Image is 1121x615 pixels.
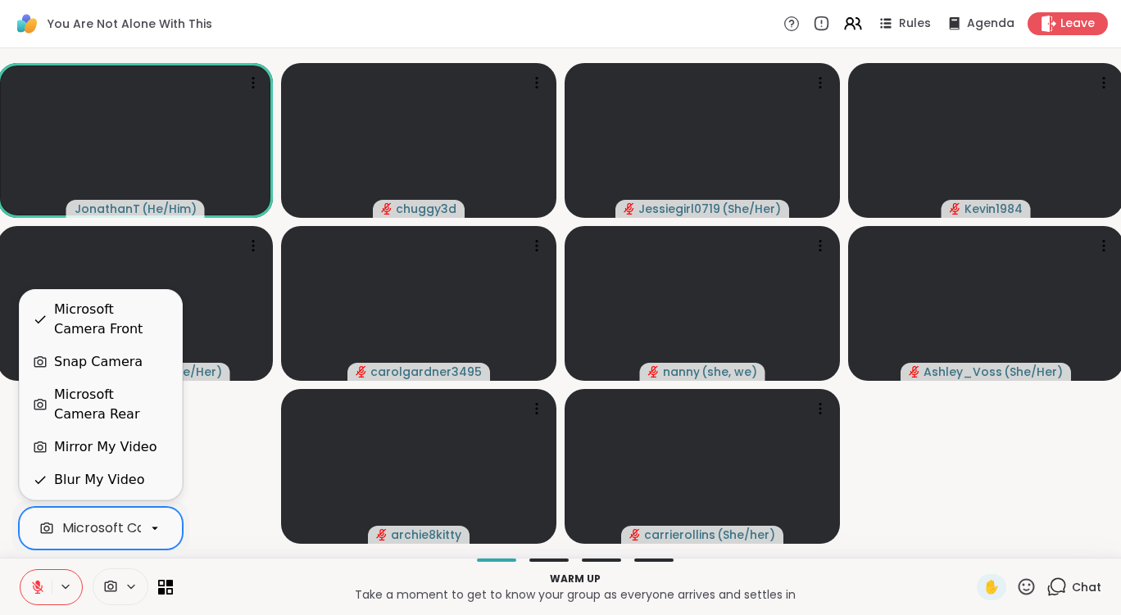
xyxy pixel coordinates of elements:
[183,572,967,586] p: Warm up
[54,385,169,424] div: Microsoft Camera Rear
[648,366,660,378] span: audio-muted
[54,300,169,339] div: Microsoft Camera Front
[163,364,222,380] span: ( She/Her )
[717,527,775,543] span: ( She/her )
[62,518,219,538] div: Microsoft Camera Front
[396,201,456,217] span: chuggy3d
[629,529,641,540] span: audio-muted
[1004,364,1063,380] span: ( She/Her )
[356,366,367,378] span: audio-muted
[638,201,720,217] span: Jessiegirl0719
[183,586,967,603] p: Take a moment to get to know your group as everyone arrives and settles in
[701,364,757,380] span: ( she, we )
[1072,579,1101,595] span: Chat
[13,10,41,38] img: ShareWell Logomark
[75,201,140,217] span: JonathanT
[909,366,920,378] span: audio-muted
[924,364,1002,380] span: Ashley_Voss
[722,201,781,217] span: ( She/Her )
[983,577,1000,597] span: ✋
[899,16,931,32] span: Rules
[1060,16,1095,32] span: Leave
[964,201,1023,217] span: Kevin1984
[370,364,482,380] span: carolgardner3495
[950,203,961,215] span: audio-muted
[54,470,144,490] div: Blur My Video
[381,203,393,215] span: audio-muted
[142,201,197,217] span: ( He/Him )
[54,352,143,372] div: Snap Camera
[376,529,388,540] span: audio-muted
[48,16,212,32] span: You Are Not Alone With This
[644,527,715,543] span: carrierollins
[663,364,700,380] span: nanny
[967,16,1014,32] span: Agenda
[624,203,635,215] span: audio-muted
[54,437,157,457] div: Mirror My Video
[391,527,461,543] span: archie8kitty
